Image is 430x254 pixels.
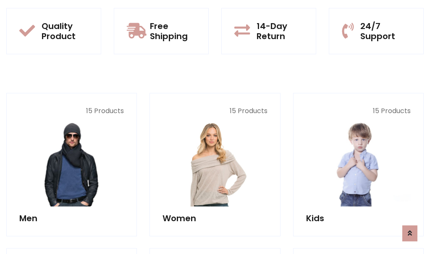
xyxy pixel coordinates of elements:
h5: Quality Product [42,21,88,41]
p: 15 Products [19,106,124,116]
h5: 24/7 Support [360,21,411,41]
h5: 14-Day Return [257,21,303,41]
h5: Women [163,213,267,223]
p: 15 Products [306,106,411,116]
h5: Free Shipping [150,21,196,41]
p: 15 Products [163,106,267,116]
h5: Men [19,213,124,223]
h5: Kids [306,213,411,223]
